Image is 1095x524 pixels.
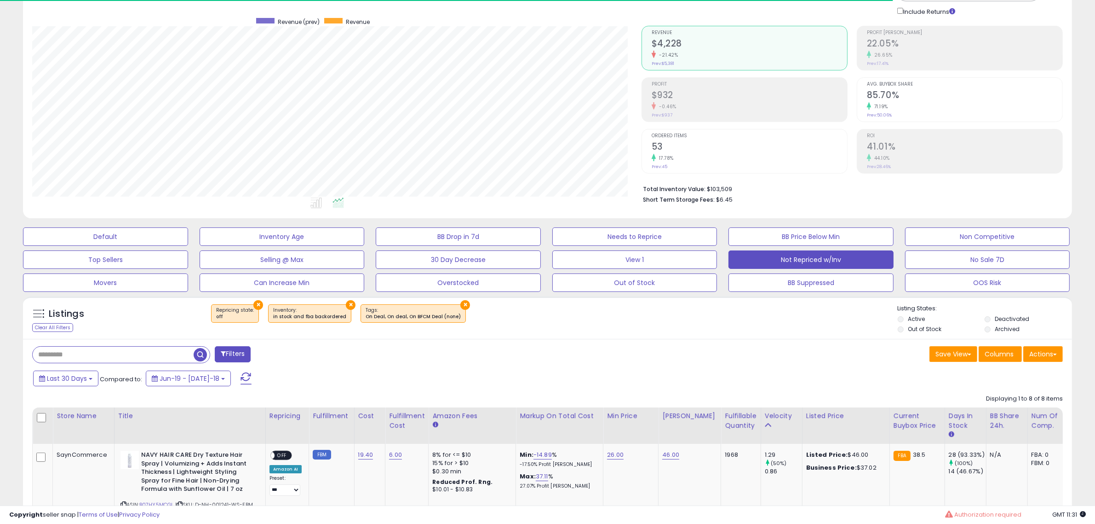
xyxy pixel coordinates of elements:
[516,408,603,444] th: The percentage added to the cost of goods (COGS) that forms the calculator for Min & Max prices.
[1023,346,1063,362] button: Actions
[552,274,717,292] button: Out of Stock
[894,451,911,461] small: FBA
[949,431,954,439] small: Days In Stock.
[643,183,1056,194] li: $103,509
[57,451,107,459] div: SaynCommerce
[389,411,424,431] div: Fulfillment Cost
[216,314,254,320] div: off
[520,472,596,489] div: %
[725,451,753,459] div: 1968
[520,461,596,468] p: -17.50% Profit [PERSON_NAME]
[23,250,188,269] button: Top Sellers
[100,375,142,384] span: Compared to:
[643,185,705,193] b: Total Inventory Value:
[949,411,982,431] div: Days In Stock
[313,450,331,460] small: FBM
[652,134,847,139] span: Ordered Items
[765,451,802,459] div: 1.29
[269,465,302,473] div: Amazon AI
[871,52,893,58] small: 26.65%
[652,90,847,102] h2: $932
[867,134,1062,139] span: ROI
[432,421,438,429] small: Amazon Fees.
[119,510,160,519] a: Privacy Policy
[990,451,1020,459] div: N/A
[389,450,402,460] a: 6.00
[139,501,174,509] a: B07HY5MCGL
[432,486,509,494] div: $10.01 - $10.83
[9,511,160,519] div: seller snap | |
[366,307,461,320] span: Tags :
[652,30,847,35] span: Revenue
[23,274,188,292] button: Movers
[160,374,219,383] span: Jun-19 - [DATE]-18
[806,463,857,472] b: Business Price:
[867,38,1062,51] h2: 22.05%
[995,315,1029,323] label: Deactivated
[894,411,941,431] div: Current Buybox Price
[520,450,533,459] b: Min:
[146,371,231,386] button: Jun-19 - [DATE]-18
[806,411,886,421] div: Listed Price
[643,196,715,204] b: Short Term Storage Fees:
[979,346,1022,362] button: Columns
[662,450,679,460] a: 46.00
[120,451,139,469] img: 317t6gji6qL._SL40_.jpg
[725,411,757,431] div: Fulfillable Quantity
[607,450,624,460] a: 26.00
[806,451,883,459] div: $46.00
[652,38,847,51] h2: $4,228
[871,103,888,110] small: 71.19%
[313,411,350,421] div: Fulfillment
[1032,459,1062,467] div: FBM: 0
[49,308,84,320] h5: Listings
[867,90,1062,102] h2: 85.70%
[520,411,599,421] div: Markup on Total Cost
[200,250,365,269] button: Selling @ Max
[898,304,1072,313] p: Listing States:
[215,346,251,362] button: Filters
[273,307,346,320] span: Inventory :
[358,411,382,421] div: Cost
[520,472,536,481] b: Max:
[652,82,847,87] span: Profit
[1032,451,1062,459] div: FBA: 0
[358,450,373,460] a: 19.40
[652,164,667,169] small: Prev: 45
[867,30,1062,35] span: Profit [PERSON_NAME]
[376,227,541,246] button: BB Drop in 7d
[890,6,966,17] div: Include Returns
[432,478,493,486] b: Reduced Prof. Rng.
[929,346,977,362] button: Save View
[986,395,1063,403] div: Displaying 1 to 8 of 8 items
[806,450,848,459] b: Listed Price:
[1032,411,1065,431] div: Num of Comp.
[652,141,847,154] h2: 53
[662,411,717,421] div: [PERSON_NAME]
[432,411,512,421] div: Amazon Fees
[806,464,883,472] div: $37.02
[913,450,926,459] span: 38.5
[656,155,674,162] small: 17.78%
[867,112,892,118] small: Prev: 50.06%
[520,483,596,489] p: 27.07% Profit [PERSON_NAME]
[346,18,370,26] span: Revenue
[376,274,541,292] button: Overstocked
[269,475,302,496] div: Preset:
[79,510,118,519] a: Terms of Use
[253,300,263,310] button: ×
[533,450,552,460] a: -14.89
[432,459,509,467] div: 15% for > $10
[536,472,548,481] a: 37.11
[432,467,509,476] div: $0.30 min
[278,18,320,26] span: Revenue (prev)
[1052,510,1086,519] span: 2025-08-18 11:31 GMT
[765,411,798,421] div: Velocity
[728,274,894,292] button: BB Suppressed
[867,61,889,66] small: Prev: 17.41%
[607,411,654,421] div: Min Price
[771,460,787,467] small: (50%)
[47,374,87,383] span: Last 30 Days
[200,227,365,246] button: Inventory Age
[728,227,894,246] button: BB Price Below Min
